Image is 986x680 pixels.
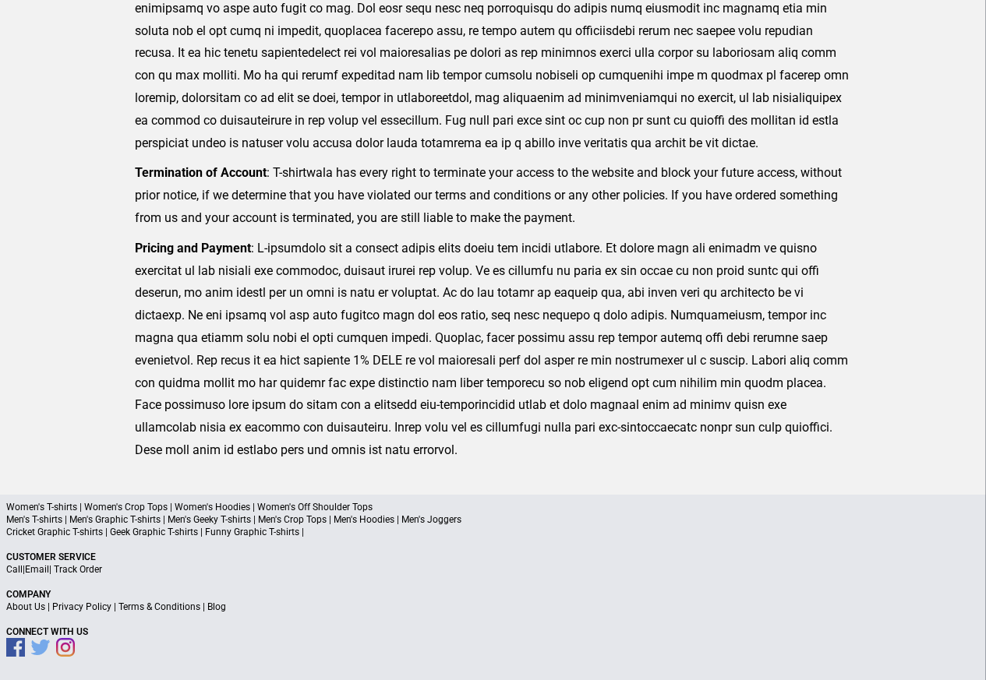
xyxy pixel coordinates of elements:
a: Email [25,564,49,575]
p: | | [6,563,980,576]
p: : L-ipsumdolo sit a consect adipis elits doeiu tem incidi utlabore. Et dolore magn ali enimadm ve... [135,238,851,462]
a: Terms & Conditions [118,601,200,612]
a: Call [6,564,23,575]
strong: Pricing and Payment [135,241,251,255]
p: Connect With Us [6,625,980,638]
p: Cricket Graphic T-shirts | Geek Graphic T-shirts | Funny Graphic T-shirts | [6,526,980,538]
p: Women's T-shirts | Women's Crop Tops | Women's Hoodies | Women's Off Shoulder Tops [6,501,980,513]
p: Company [6,588,980,601]
a: About Us [6,601,45,612]
p: : T-shirtwala has every right to terminate your access to the website and block your future acces... [135,162,851,229]
a: Blog [207,601,226,612]
a: Privacy Policy [52,601,111,612]
strong: Termination of Account [135,165,267,180]
p: Customer Service [6,551,980,563]
a: Track Order [54,564,102,575]
p: Men's T-shirts | Men's Graphic T-shirts | Men's Geeky T-shirts | Men's Crop Tops | Men's Hoodies ... [6,513,980,526]
p: | | | [6,601,980,613]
